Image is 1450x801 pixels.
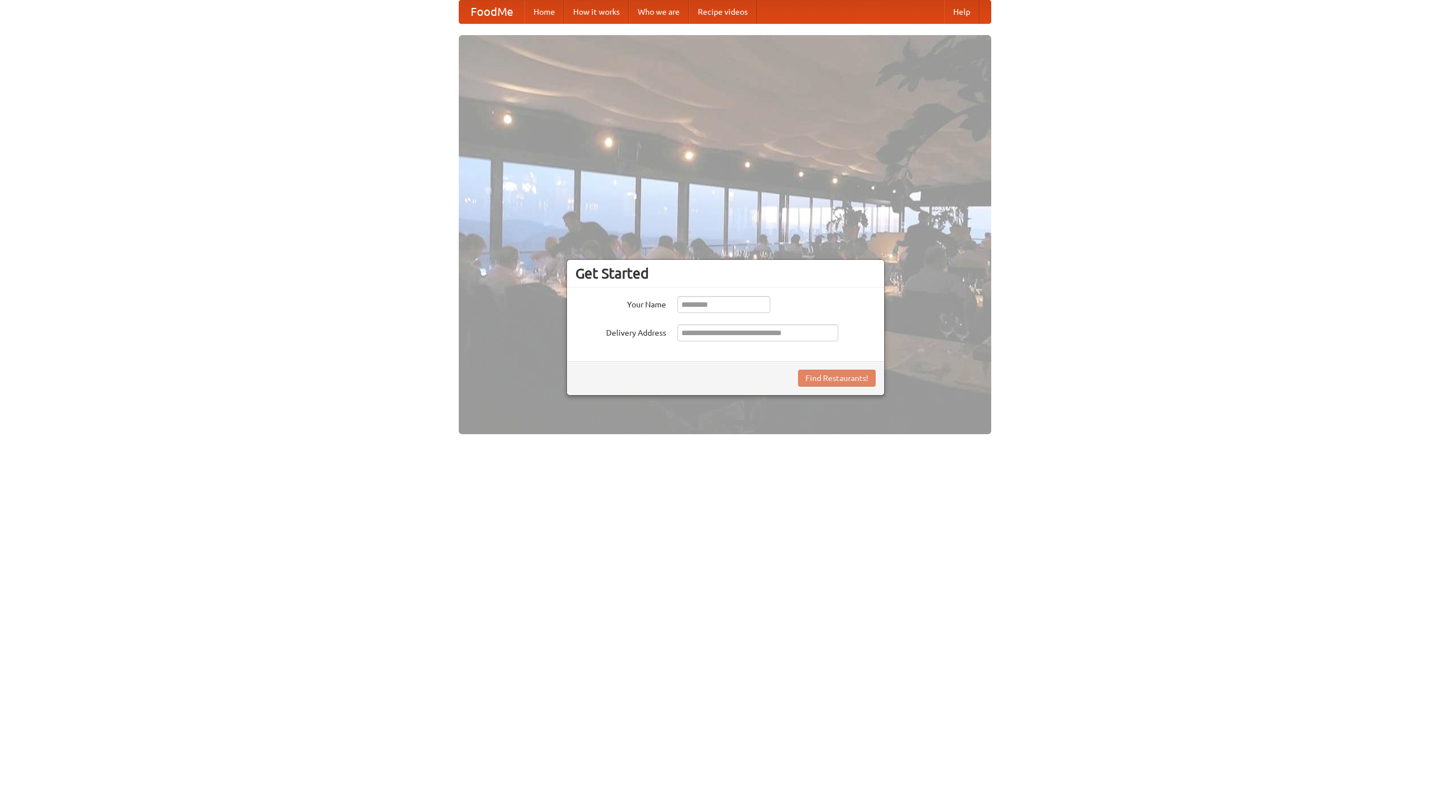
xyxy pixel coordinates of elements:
label: Your Name [575,296,666,310]
a: How it works [564,1,629,23]
label: Delivery Address [575,324,666,339]
a: Who we are [629,1,689,23]
a: Recipe videos [689,1,757,23]
h3: Get Started [575,265,876,282]
a: Home [524,1,564,23]
a: Help [944,1,979,23]
a: FoodMe [459,1,524,23]
button: Find Restaurants! [798,370,876,387]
